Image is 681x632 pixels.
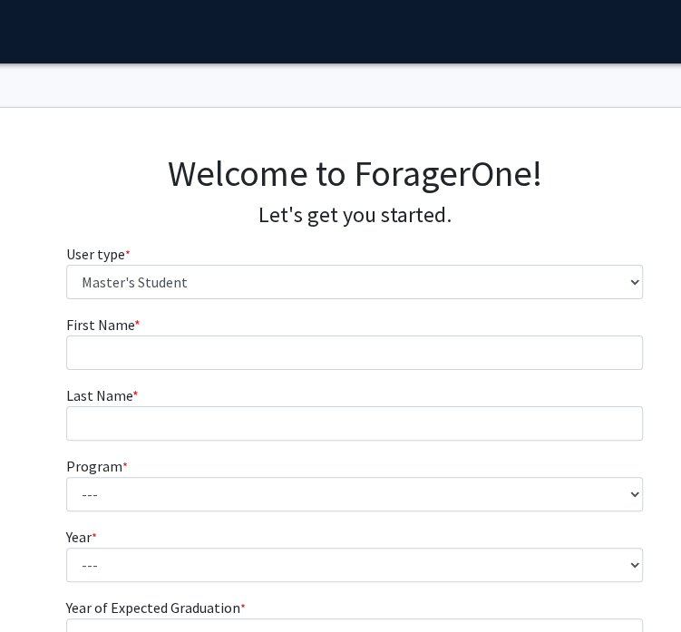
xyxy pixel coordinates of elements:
[66,316,134,334] span: First Name
[66,386,132,404] span: Last Name
[66,526,97,548] label: Year
[66,151,644,195] h1: Welcome to ForagerOne!
[66,202,644,228] h4: Let's get you started.
[66,597,246,618] label: Year of Expected Graduation
[66,455,128,477] label: Program
[14,550,77,618] iframe: Chat
[66,243,131,265] label: User type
